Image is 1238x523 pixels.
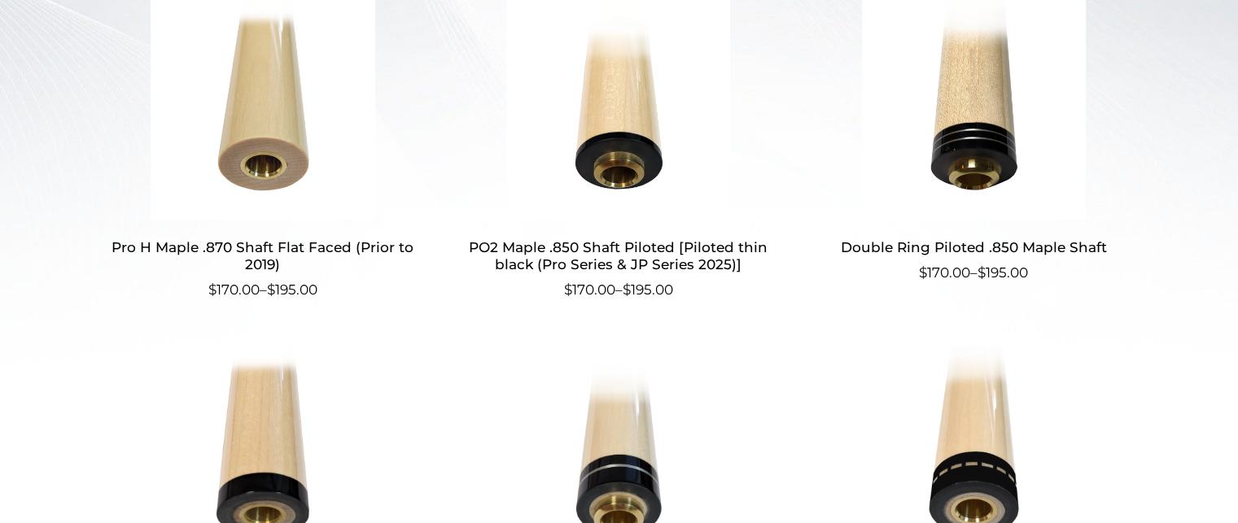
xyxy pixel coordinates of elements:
span: $ [208,281,217,298]
bdi: 195.00 [267,281,317,298]
span: $ [623,281,631,298]
bdi: 170.00 [564,281,615,298]
span: $ [267,281,275,298]
span: $ [919,264,927,281]
h2: PO2 Maple .850 Shaft Piloted [Piloted thin black (Pro Series & JP Series 2025)] [460,233,776,280]
span: $ [564,281,572,298]
h2: Double Ring Piloted .850 Maple Shaft [816,233,1132,263]
span: – [816,263,1132,284]
span: – [460,280,776,301]
span: $ [978,264,986,281]
span: – [105,280,422,301]
bdi: 170.00 [919,264,970,281]
bdi: 195.00 [978,264,1028,281]
bdi: 195.00 [623,281,673,298]
h2: Pro H Maple .870 Shaft Flat Faced (Prior to 2019) [105,233,422,280]
bdi: 170.00 [208,281,260,298]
